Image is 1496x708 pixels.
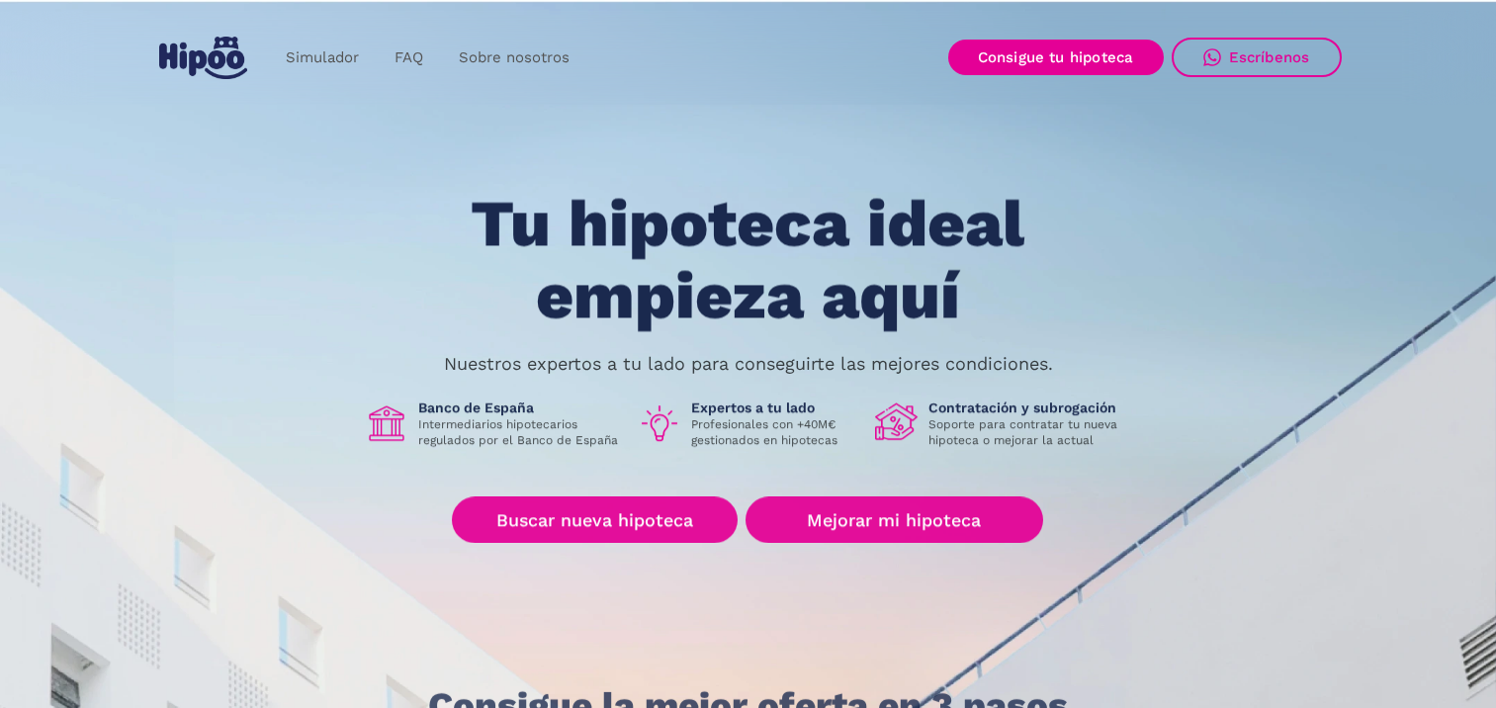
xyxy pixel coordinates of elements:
[418,417,622,449] p: Intermediarios hipotecarios regulados por el Banco de España
[377,39,441,77] a: FAQ
[691,417,859,449] p: Profesionales con +40M€ gestionados en hipotecas
[948,40,1164,75] a: Consigue tu hipoteca
[691,399,859,417] h1: Expertos a tu lado
[928,417,1132,449] p: Soporte para contratar tu nueva hipoteca o mejorar la actual
[746,497,1043,544] a: Mejorar mi hipoteca
[1229,48,1310,66] div: Escríbenos
[418,399,622,417] h1: Banco de España
[373,189,1122,332] h1: Tu hipoteca ideal empieza aquí
[928,399,1132,417] h1: Contratación y subrogación
[1172,38,1342,77] a: Escríbenos
[441,39,587,77] a: Sobre nosotros
[452,497,738,544] a: Buscar nueva hipoteca
[444,356,1053,372] p: Nuestros expertos a tu lado para conseguirte las mejores condiciones.
[268,39,377,77] a: Simulador
[155,29,252,87] a: home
